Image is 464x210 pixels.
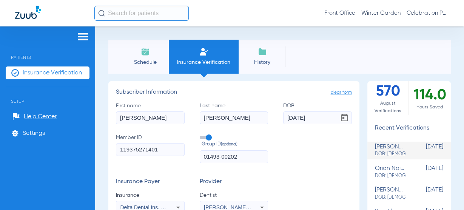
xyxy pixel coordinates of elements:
[367,100,409,115] span: August Verifications
[405,165,443,179] span: [DATE]
[367,125,451,132] h3: Recent Verifications
[116,102,185,124] label: First name
[202,141,268,148] span: Group ID
[199,47,208,56] img: Manual Insurance Verification
[283,102,352,124] label: DOB
[244,59,280,66] span: History
[116,178,185,186] h3: Insurance Payer
[6,43,89,60] span: Patients
[174,59,233,66] span: Insurance Verification
[23,130,45,137] span: Settings
[23,69,82,77] span: Insurance Verification
[200,111,268,124] input: Last name
[15,6,41,19] img: Zuub Logo
[221,141,237,148] small: (optional)
[283,111,352,124] input: DOBOpen calendar
[116,134,185,163] label: Member ID
[24,113,57,120] span: Help Center
[331,89,352,96] span: clear form
[367,81,409,115] div: 570
[258,47,267,56] img: History
[200,102,268,124] label: Last name
[6,87,89,104] span: Setup
[409,103,451,111] span: Hours Saved
[409,81,451,115] div: 114.0
[141,47,150,56] img: Schedule
[200,191,268,199] span: Dentist
[375,151,406,157] span: DOB: [DEMOGRAPHIC_DATA]
[324,9,449,17] span: Front Office - Winter Garden - Celebration Pediatric Dentistry
[375,144,406,157] div: [PERSON_NAME]
[200,178,268,186] h3: Provider
[98,10,105,17] img: Search Icon
[94,6,189,21] input: Search for patients
[77,32,89,41] img: hamburger-icon
[116,89,352,96] h3: Subscriber Information
[337,110,352,125] button: Open calendar
[426,174,464,210] iframe: Chat Widget
[405,144,443,157] span: [DATE]
[116,111,185,124] input: First name
[375,165,406,179] div: orion noiseau
[116,191,185,199] span: Insurance
[375,194,406,201] span: DOB: [DEMOGRAPHIC_DATA]
[116,143,185,156] input: Member ID
[375,173,406,179] span: DOB: [DEMOGRAPHIC_DATA]
[375,187,406,201] div: [PERSON_NAME]
[12,113,57,120] a: Help Center
[405,187,443,201] span: [DATE]
[127,59,163,66] span: Schedule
